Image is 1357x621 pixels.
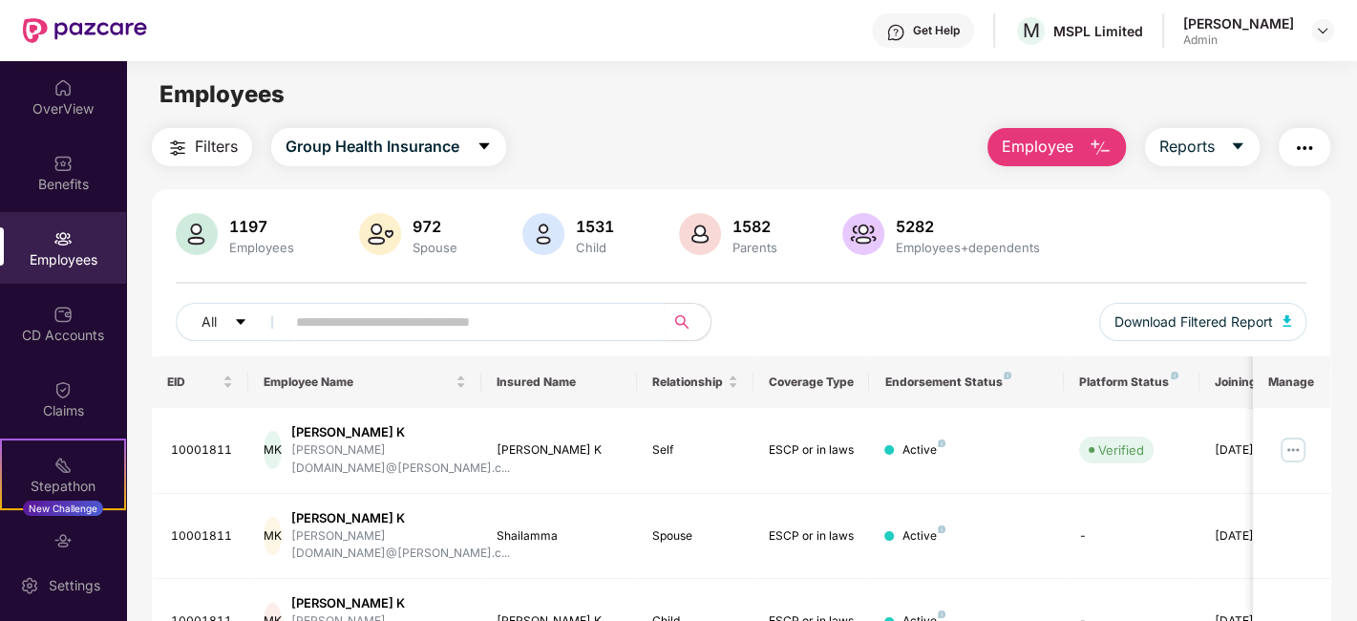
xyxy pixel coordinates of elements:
button: Reportscaret-down [1145,128,1260,166]
span: caret-down [1230,139,1245,156]
div: Employees [225,240,298,255]
div: Parents [729,240,781,255]
img: svg+xml;base64,PHN2ZyB4bWxucz0iaHR0cDovL3d3dy53My5vcmcvMjAwMC9zdmciIHhtbG5zOnhsaW5rPSJodHRwOi8vd3... [1089,137,1112,160]
div: [PERSON_NAME] K [291,509,510,527]
div: 5282 [892,217,1044,236]
img: svg+xml;base64,PHN2ZyB4bWxucz0iaHR0cDovL3d3dy53My5vcmcvMjAwMC9zdmciIHdpZHRoPSIyMSIgaGVpZ2h0PSIyMC... [53,456,73,475]
div: Spouse [409,240,461,255]
img: svg+xml;base64,PHN2ZyBpZD0iSGVscC0zMngzMiIgeG1sbnM9Imh0dHA6Ly93d3cudzMub3JnLzIwMDAvc3ZnIiB3aWR0aD... [886,23,905,42]
div: 10001811 [171,527,234,546]
span: Employee [1002,135,1073,159]
img: svg+xml;base64,PHN2ZyB4bWxucz0iaHR0cDovL3d3dy53My5vcmcvMjAwMC9zdmciIHdpZHRoPSI4IiBoZWlnaHQ9IjgiIH... [1004,372,1011,379]
img: svg+xml;base64,PHN2ZyB4bWxucz0iaHR0cDovL3d3dy53My5vcmcvMjAwMC9zdmciIHhtbG5zOnhsaW5rPSJodHRwOi8vd3... [679,213,721,255]
th: EID [152,356,249,408]
img: svg+xml;base64,PHN2ZyB4bWxucz0iaHR0cDovL3d3dy53My5vcmcvMjAwMC9zdmciIHhtbG5zOnhsaW5rPSJodHRwOi8vd3... [359,213,401,255]
th: Coverage Type [753,356,870,408]
button: Download Filtered Report [1099,303,1307,341]
img: svg+xml;base64,PHN2ZyB4bWxucz0iaHR0cDovL3d3dy53My5vcmcvMjAwMC9zdmciIHdpZHRoPSI4IiBoZWlnaHQ9IjgiIH... [1171,372,1178,379]
img: New Pazcare Logo [23,18,147,43]
div: [DATE] [1215,441,1301,460]
img: svg+xml;base64,PHN2ZyBpZD0iRHJvcGRvd24tMzJ4MzIiIHhtbG5zPSJodHRwOi8vd3d3LnczLm9yZy8yMDAwL3N2ZyIgd2... [1315,23,1330,38]
span: All [201,311,217,332]
div: Verified [1098,440,1144,460]
div: 1582 [729,217,781,236]
div: Shailamma [497,527,622,546]
div: [DATE] [1215,527,1301,546]
div: Platform Status [1079,375,1184,390]
div: [PERSON_NAME] K [497,441,622,460]
img: svg+xml;base64,PHN2ZyBpZD0iRW1wbG95ZWVzIiB4bWxucz0iaHR0cDovL3d3dy53My5vcmcvMjAwMC9zdmciIHdpZHRoPS... [53,229,73,248]
th: Insured Name [481,356,637,408]
span: Relationship [652,375,724,390]
div: Spouse [652,527,738,546]
button: Employee [987,128,1126,166]
div: Self [652,441,738,460]
img: svg+xml;base64,PHN2ZyBpZD0iQmVuZWZpdHMiIHhtbG5zPSJodHRwOi8vd3d3LnczLm9yZy8yMDAwL3N2ZyIgd2lkdGg9Ij... [53,154,73,173]
img: svg+xml;base64,PHN2ZyB4bWxucz0iaHR0cDovL3d3dy53My5vcmcvMjAwMC9zdmciIHdpZHRoPSI4IiBoZWlnaHQ9IjgiIH... [938,610,945,618]
img: svg+xml;base64,PHN2ZyBpZD0iQ0RfQWNjb3VudHMiIGRhdGEtbmFtZT0iQ0QgQWNjb3VudHMiIHhtbG5zPSJodHRwOi8vd3... [53,305,73,324]
span: Reports [1159,135,1215,159]
div: [PERSON_NAME][DOMAIN_NAME]@[PERSON_NAME].c... [291,527,510,564]
div: Get Help [913,23,960,38]
span: Group Health Insurance [286,135,459,159]
th: Joining Date [1199,356,1316,408]
img: svg+xml;base64,PHN2ZyB4bWxucz0iaHR0cDovL3d3dy53My5vcmcvMjAwMC9zdmciIHdpZHRoPSIyNCIgaGVpZ2h0PSIyNC... [1293,137,1316,160]
button: Filters [152,128,252,166]
span: EID [167,375,220,390]
th: Employee Name [248,356,481,408]
span: caret-down [234,315,247,331]
div: [PERSON_NAME] K [291,594,510,612]
div: [PERSON_NAME] K [291,423,510,441]
span: M [1023,19,1040,42]
span: Employees [159,80,285,108]
button: Allcaret-down [176,303,292,341]
div: ESCP or in laws [769,527,855,546]
img: svg+xml;base64,PHN2ZyBpZD0iU2V0dGluZy0yMHgyMCIgeG1sbnM9Imh0dHA6Ly93d3cudzMub3JnLzIwMDAvc3ZnIiB3aW... [20,576,39,595]
div: MK [264,431,282,469]
img: svg+xml;base64,PHN2ZyB4bWxucz0iaHR0cDovL3d3dy53My5vcmcvMjAwMC9zdmciIHhtbG5zOnhsaW5rPSJodHRwOi8vd3... [1283,315,1292,327]
div: [PERSON_NAME] [1183,14,1294,32]
button: search [664,303,711,341]
div: MSPL Limited [1053,22,1143,40]
div: [PERSON_NAME][DOMAIN_NAME]@[PERSON_NAME].c... [291,441,510,478]
td: - [1064,494,1199,580]
div: ESCP or in laws [769,441,855,460]
img: svg+xml;base64,PHN2ZyB4bWxucz0iaHR0cDovL3d3dy53My5vcmcvMjAwMC9zdmciIHdpZHRoPSI4IiBoZWlnaHQ9IjgiIH... [938,439,945,447]
div: 10001811 [171,441,234,460]
span: search [664,314,701,330]
img: svg+xml;base64,PHN2ZyBpZD0iRW5kb3JzZW1lbnRzIiB4bWxucz0iaHR0cDovL3d3dy53My5vcmcvMjAwMC9zdmciIHdpZH... [53,531,73,550]
div: MK [264,517,282,555]
th: Relationship [637,356,753,408]
img: manageButton [1278,435,1308,465]
div: 972 [409,217,461,236]
div: Employees+dependents [892,240,1044,255]
div: 1531 [572,217,618,236]
span: caret-down [477,139,492,156]
div: Settings [43,576,106,595]
button: Group Health Insurancecaret-down [271,128,506,166]
div: Active [901,527,945,546]
img: svg+xml;base64,PHN2ZyBpZD0iQ2xhaW0iIHhtbG5zPSJodHRwOi8vd3d3LnczLm9yZy8yMDAwL3N2ZyIgd2lkdGg9IjIwIi... [53,380,73,399]
img: svg+xml;base64,PHN2ZyB4bWxucz0iaHR0cDovL3d3dy53My5vcmcvMjAwMC9zdmciIHdpZHRoPSI4IiBoZWlnaHQ9IjgiIH... [938,525,945,533]
img: svg+xml;base64,PHN2ZyB4bWxucz0iaHR0cDovL3d3dy53My5vcmcvMjAwMC9zdmciIHdpZHRoPSIyNCIgaGVpZ2h0PSIyNC... [166,137,189,160]
div: Endorsement Status [884,375,1048,390]
span: Download Filtered Report [1114,311,1273,332]
div: Stepathon [2,477,124,496]
div: New Challenge [23,501,103,516]
th: Manage [1253,356,1330,408]
div: Child [572,240,618,255]
div: Admin [1183,32,1294,48]
div: 1197 [225,217,298,236]
img: svg+xml;base64,PHN2ZyB4bWxucz0iaHR0cDovL3d3dy53My5vcmcvMjAwMC9zdmciIHhtbG5zOnhsaW5rPSJodHRwOi8vd3... [842,213,884,255]
div: Active [901,441,945,460]
img: svg+xml;base64,PHN2ZyB4bWxucz0iaHR0cDovL3d3dy53My5vcmcvMjAwMC9zdmciIHhtbG5zOnhsaW5rPSJodHRwOi8vd3... [522,213,564,255]
img: svg+xml;base64,PHN2ZyBpZD0iSG9tZSIgeG1sbnM9Imh0dHA6Ly93d3cudzMub3JnLzIwMDAvc3ZnIiB3aWR0aD0iMjAiIG... [53,78,73,97]
span: Employee Name [264,375,452,390]
img: svg+xml;base64,PHN2ZyB4bWxucz0iaHR0cDovL3d3dy53My5vcmcvMjAwMC9zdmciIHhtbG5zOnhsaW5rPSJodHRwOi8vd3... [176,213,218,255]
span: Filters [195,135,238,159]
